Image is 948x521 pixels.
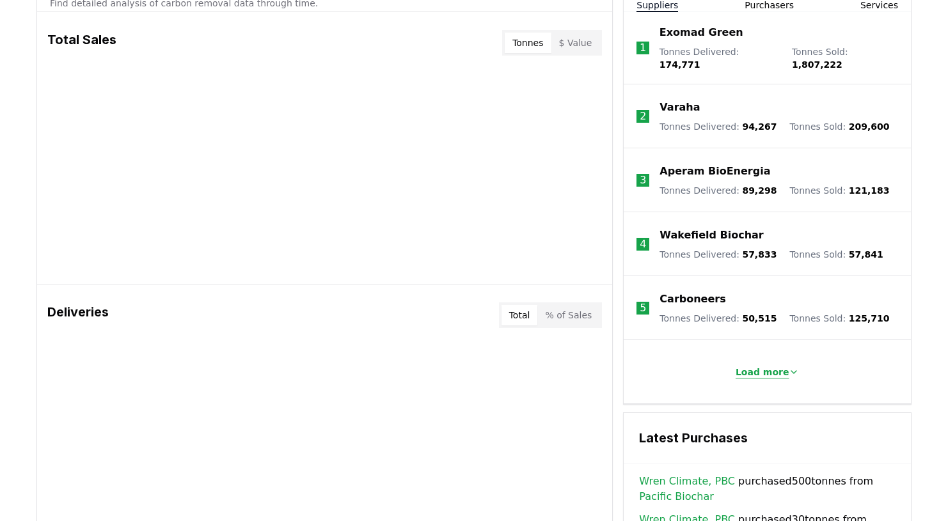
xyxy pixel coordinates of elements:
p: 4 [640,237,646,252]
p: Tonnes Sold : [789,184,889,197]
button: $ Value [551,33,600,53]
h3: Latest Purchases [639,428,896,447]
p: Load more [736,366,789,378]
a: Wakefield Biochar [660,228,763,243]
span: 174,771 [660,59,700,70]
p: Tonnes Delivered : [660,248,777,261]
span: 57,841 [849,249,883,260]
button: Total [502,305,538,325]
p: Tonnes Delivered : [660,120,777,133]
button: Load more [725,359,810,385]
button: % of Sales [537,305,599,325]
span: 57,833 [742,249,777,260]
a: Wren Climate, PBC [639,474,735,489]
p: 5 [640,300,646,316]
span: 1,807,222 [792,59,842,70]
button: Tonnes [505,33,551,53]
p: Tonnes Sold : [789,312,889,325]
p: 2 [640,109,646,124]
a: Varaha [660,100,700,115]
span: 125,710 [849,313,890,323]
a: Aperam BioEnergia [660,164,770,179]
p: Tonnes Sold : [789,248,883,261]
p: Tonnes Delivered : [660,184,777,197]
span: 89,298 [742,185,777,196]
a: Pacific Biochar [639,489,713,504]
span: 121,183 [849,185,890,196]
p: Tonnes Sold : [792,45,898,71]
span: 209,600 [849,121,890,132]
a: Exomad Green [660,25,743,40]
h3: Total Sales [47,30,116,56]
span: purchased 500 tonnes from [639,474,896,504]
p: 1 [640,40,646,56]
p: Tonnes Delivered : [660,312,777,325]
h3: Deliveries [47,302,109,328]
span: 94,267 [742,121,777,132]
span: 50,515 [742,313,777,323]
a: Carboneers [660,292,725,307]
p: Tonnes Delivered : [660,45,779,71]
p: 3 [640,173,646,188]
p: Tonnes Sold : [789,120,889,133]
